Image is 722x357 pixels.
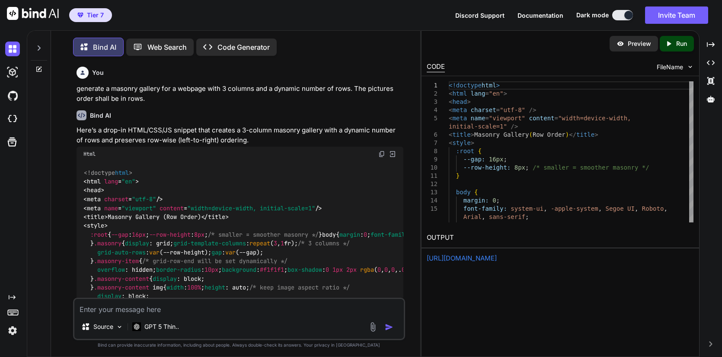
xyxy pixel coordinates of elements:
[449,131,452,138] span: <
[427,172,438,180] div: 11
[94,257,139,265] span: .masonry-item
[84,169,132,177] span: <!doctype >
[496,106,500,113] span: =
[97,292,121,300] span: display
[496,197,500,204] span: ;
[5,42,20,56] img: darkChat
[551,205,598,212] span: -apple-system
[427,98,438,106] div: 3
[489,213,525,220] span: sans-serif
[132,322,141,331] img: GPT 5 Thinking High
[121,177,135,185] span: "en"
[455,11,505,20] button: Discord Support
[657,63,683,71] span: FileName
[87,177,101,185] span: html
[93,322,113,331] p: Source
[144,322,179,331] p: GPT 5 Thin..
[83,151,96,158] span: Html
[156,266,201,273] span: border-radius
[455,12,505,19] span: Discord Support
[606,205,624,212] span: Segoe
[471,139,474,146] span: >
[5,88,20,103] img: githubDark
[94,275,149,283] span: .masonry-content
[77,84,403,103] p: generate a masonry gallery for a webpage with 3 columns and a dynamic number of rows. The picture...
[147,42,187,52] p: Web Search
[153,275,177,283] span: display
[385,323,393,331] img: icon
[332,266,343,273] span: 1px
[486,115,489,122] span: =
[427,114,438,122] div: 5
[478,148,482,154] span: {
[5,323,20,338] img: settings
[504,90,507,97] span: >
[427,188,438,196] div: 13
[511,205,544,212] span: system-ui
[504,222,529,228] span: #fafafa
[391,266,395,273] span: 0
[87,11,104,19] span: Tier 7
[456,189,471,196] span: body
[87,204,101,212] span: meta
[87,213,104,221] span: title
[529,115,555,122] span: content
[149,231,191,238] span: --row-height
[463,213,482,220] span: Arial
[402,266,409,273] span: 06
[449,90,452,97] span: <
[449,98,452,105] span: <
[166,283,184,291] span: width
[504,156,507,163] span: ;
[533,131,565,138] span: Row Order
[153,283,163,291] span: img
[518,12,563,19] span: Documentation
[204,266,218,273] span: 10px
[377,266,381,273] span: 0
[201,213,229,221] span: </ >
[449,115,452,122] span: <
[87,187,101,194] span: head
[87,195,101,203] span: meta
[525,164,529,171] span: ;
[645,6,708,24] button: Invite Team
[116,323,123,331] img: Pick Models
[453,115,467,122] span: meta
[111,231,128,238] span: --gap
[449,139,452,146] span: <
[525,213,529,220] span: ;
[489,156,504,163] span: 16px
[104,195,128,203] span: charset
[565,131,569,138] span: )
[149,248,160,256] span: var
[427,62,445,72] div: CODE
[222,266,256,273] span: background
[427,164,438,172] div: 10
[544,205,547,212] span: ,
[225,248,236,256] span: var
[482,82,496,89] span: html
[83,177,139,185] span: < = >
[496,82,500,89] span: >
[676,39,687,48] p: Run
[471,90,486,97] span: lang
[482,213,485,220] span: ,
[427,147,438,155] div: 8
[449,123,507,130] span: initial-scale=1"
[511,123,518,130] span: />
[514,164,525,171] span: 8px
[664,205,668,212] span: ,
[471,131,474,138] span: >
[628,205,635,212] span: UI
[576,11,609,19] span: Dark mode
[208,213,225,221] span: title
[83,222,108,229] span: < >
[132,231,146,238] span: 16px
[453,98,467,105] span: head
[187,204,315,212] span: "width=device-width, initial-scale=1"
[73,342,405,348] p: Bind can provide inaccurate information, including about people. Always double-check its answers....
[569,131,577,138] span: </
[389,150,396,158] img: Open in Browser
[427,221,438,229] div: 16
[453,131,471,138] span: title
